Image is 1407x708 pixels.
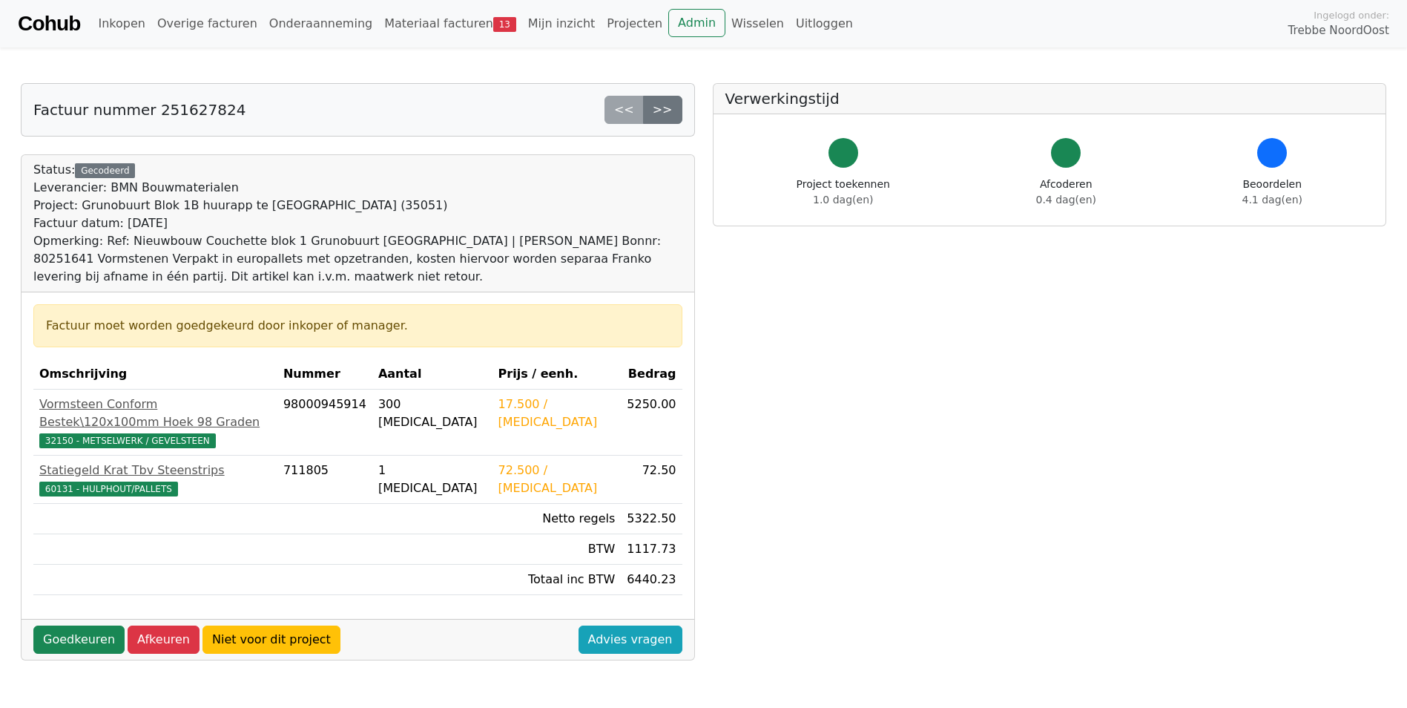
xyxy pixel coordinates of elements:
[128,626,200,654] a: Afkeuren
[1036,177,1096,208] div: Afcoderen
[39,482,178,496] span: 60131 - HULPHOUT/PALLETS
[492,565,622,595] td: Totaal inc BTW
[33,232,682,286] div: Opmerking: Ref: Nieuwbouw Couchette blok 1 Grunobuurt [GEOGRAPHIC_DATA] | [PERSON_NAME] Bonnr: 80...
[75,163,135,178] div: Gecodeerd
[33,161,682,286] div: Status:
[621,390,682,456] td: 5250.00
[92,9,151,39] a: Inkopen
[492,534,622,565] td: BTW
[790,9,859,39] a: Uitloggen
[39,462,271,497] a: Statiegeld Krat Tbv Steenstrips60131 - HULPHOUT/PALLETS
[277,390,372,456] td: 98000945914
[601,9,668,39] a: Projecten
[621,504,682,534] td: 5322.50
[621,359,682,390] th: Bedrag
[498,396,616,431] div: 17.500 / [MEDICAL_DATA]
[1242,177,1302,208] div: Beoordelen
[1036,194,1096,206] span: 0.4 dag(en)
[33,626,125,654] a: Goedkeuren
[579,626,682,654] a: Advies vragen
[492,504,622,534] td: Netto regels
[46,317,670,335] div: Factuur moet worden goedgekeurd door inkoper of manager.
[33,359,277,390] th: Omschrijving
[668,9,725,37] a: Admin
[39,433,216,448] span: 32150 - METSELWERK / GEVELSTEEN
[33,179,682,197] div: Leverancier: BMN Bouwmaterialen
[643,96,682,124] a: >>
[725,90,1374,108] h5: Verwerkingstijd
[813,194,873,206] span: 1.0 dag(en)
[621,565,682,595] td: 6440.23
[1242,194,1302,206] span: 4.1 dag(en)
[522,9,602,39] a: Mijn inzicht
[372,359,492,390] th: Aantal
[39,462,271,479] div: Statiegeld Krat Tbv Steenstrips
[202,626,340,654] a: Niet voor dit project
[621,534,682,565] td: 1117.73
[797,177,890,208] div: Project toekennen
[277,456,372,504] td: 711805
[263,9,378,39] a: Onderaanneming
[493,17,516,32] span: 13
[378,396,487,431] div: 300 [MEDICAL_DATA]
[18,6,80,42] a: Cohub
[33,197,682,214] div: Project: Grunobuurt Blok 1B huurapp te [GEOGRAPHIC_DATA] (35051)
[492,359,622,390] th: Prijs / eenh.
[1288,22,1389,39] span: Trebbe NoordOost
[498,462,616,497] div: 72.500 / [MEDICAL_DATA]
[39,396,271,449] a: Vormsteen Conform Bestek\120x100mm Hoek 98 Graden32150 - METSELWERK / GEVELSTEEN
[151,9,263,39] a: Overige facturen
[621,456,682,504] td: 72.50
[1314,8,1389,22] span: Ingelogd onder:
[39,396,271,431] div: Vormsteen Conform Bestek\120x100mm Hoek 98 Graden
[725,9,790,39] a: Wisselen
[378,462,487,497] div: 1 [MEDICAL_DATA]
[378,9,522,39] a: Materiaal facturen13
[33,214,682,232] div: Factuur datum: [DATE]
[33,101,246,119] h5: Factuur nummer 251627824
[277,359,372,390] th: Nummer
